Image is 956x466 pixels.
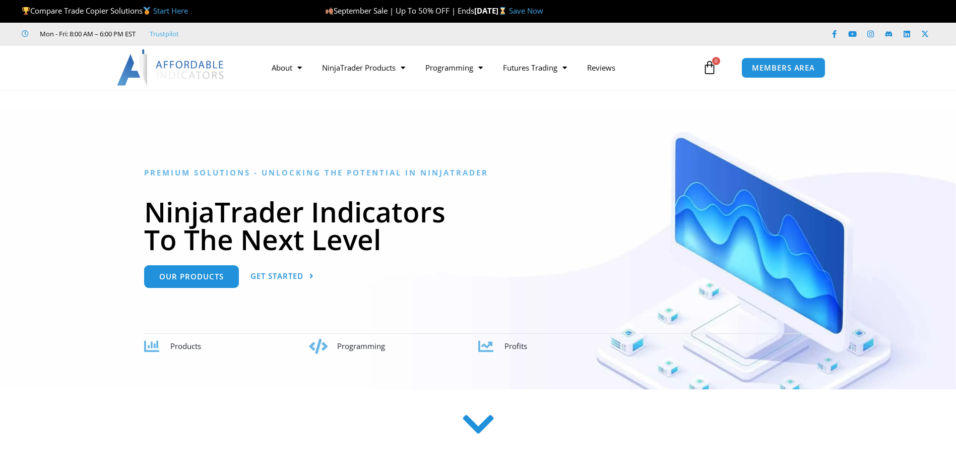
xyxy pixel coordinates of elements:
[326,7,333,15] img: 🍂
[37,28,136,40] span: Mon - Fri: 8:00 AM – 6:00 PM EST
[337,341,385,351] span: Programming
[117,49,225,86] img: LogoAI | Affordable Indicators – NinjaTrader
[144,168,812,178] h6: Premium Solutions - Unlocking the Potential in NinjaTrader
[499,7,506,15] img: ⌛
[262,56,700,79] nav: Menu
[22,6,188,16] span: Compare Trade Copier Solutions
[150,28,179,40] a: Trustpilot
[415,56,493,79] a: Programming
[325,6,474,16] span: September Sale | Up To 50% OFF | Ends
[474,6,509,16] strong: [DATE]
[250,272,303,280] span: Get Started
[493,56,577,79] a: Futures Trading
[504,341,527,351] span: Profits
[250,265,314,288] a: Get Started
[712,57,720,65] span: 0
[262,56,312,79] a: About
[509,6,543,16] a: Save Now
[143,7,151,15] img: 🥇
[159,273,224,280] span: Our Products
[144,198,812,253] h1: NinjaTrader Indicators To The Next Level
[144,265,239,288] a: Our Products
[577,56,625,79] a: Reviews
[312,56,415,79] a: NinjaTrader Products
[170,341,201,351] span: Products
[752,64,815,72] span: MEMBERS AREA
[22,7,30,15] img: 🏆
[741,57,825,78] a: MEMBERS AREA
[153,6,188,16] a: Start Here
[687,53,732,82] a: 0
